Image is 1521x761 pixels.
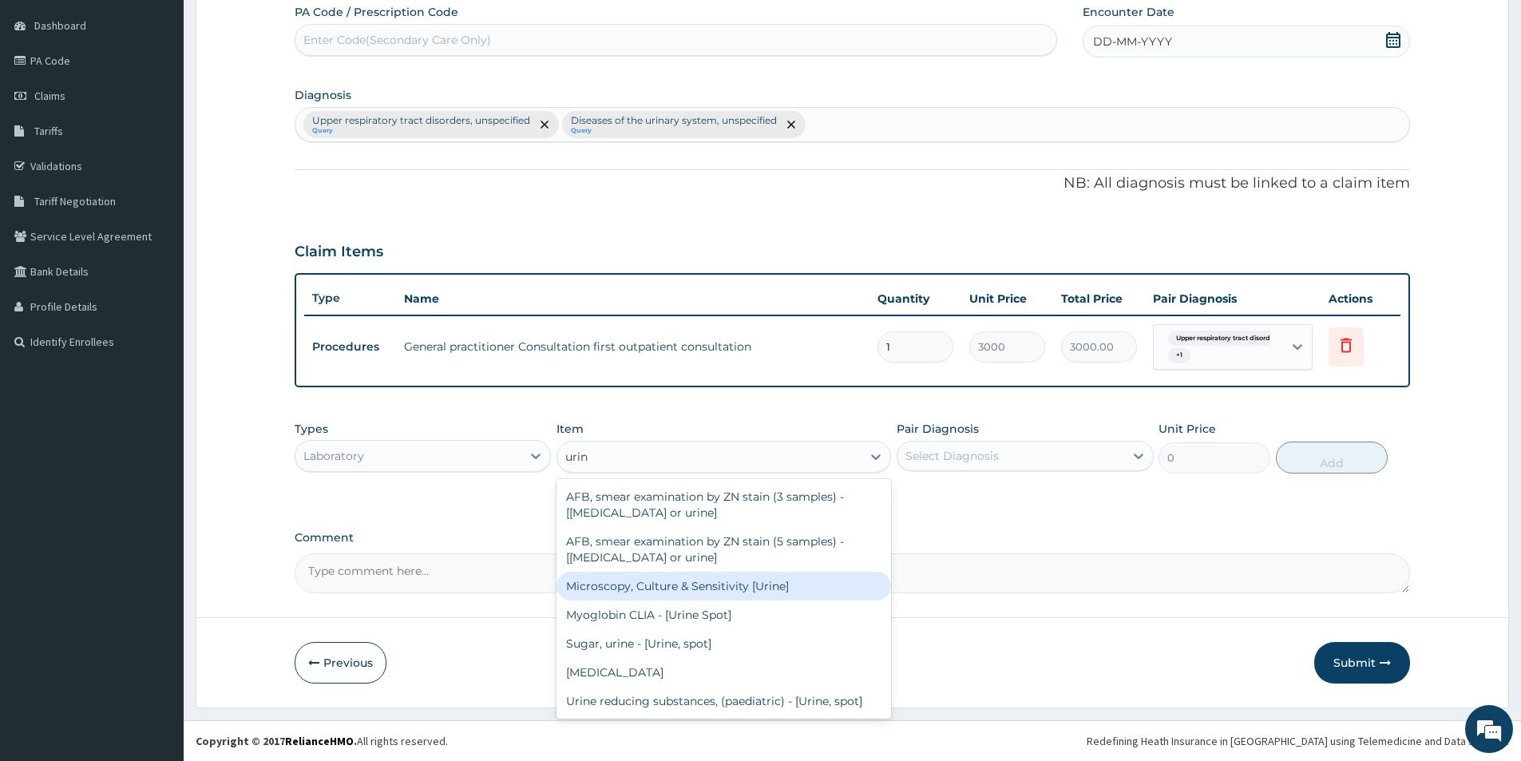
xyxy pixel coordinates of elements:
[1314,642,1410,684] button: Submit
[304,332,396,362] td: Procedures
[1321,283,1400,315] th: Actions
[1053,283,1145,315] th: Total Price
[312,114,530,127] p: Upper respiratory tract disorders, unspecified
[557,482,891,527] div: AFB, smear examination by ZN stain (3 samples) - [[MEDICAL_DATA] or urine]
[295,531,1410,545] label: Comment
[34,124,63,138] span: Tariffs
[34,18,86,33] span: Dashboard
[295,173,1410,194] p: NB: All diagnosis must be linked to a claim item
[295,422,328,436] label: Types
[34,89,65,103] span: Claims
[295,244,383,261] h3: Claim Items
[1276,442,1388,474] button: Add
[571,114,777,127] p: Diseases of the urinary system, unspecified
[295,87,351,103] label: Diagnosis
[303,448,364,464] div: Laboratory
[869,283,961,315] th: Quantity
[557,687,891,715] div: Urine reducing substances, (paediatric) - [Urine, spot]
[303,32,491,48] div: Enter Code(Secondary Care Only)
[557,527,891,572] div: AFB, smear examination by ZN stain (5 samples) - [[MEDICAL_DATA] or urine]
[295,4,458,20] label: PA Code / Prescription Code
[905,448,999,464] div: Select Diagnosis
[537,117,552,132] span: remove selection option
[557,629,891,658] div: Sugar, urine - [Urine, spot]
[1168,331,1283,347] span: Upper respiratory tract disord...
[1087,733,1509,749] div: Redefining Heath Insurance in [GEOGRAPHIC_DATA] using Telemedicine and Data Science!
[196,734,357,748] strong: Copyright © 2017 .
[897,421,979,437] label: Pair Diagnosis
[83,89,268,110] div: Chat with us now
[396,283,869,315] th: Name
[557,658,891,687] div: [MEDICAL_DATA]
[1168,347,1190,363] span: + 1
[184,720,1521,761] footer: All rights reserved.
[784,117,798,132] span: remove selection option
[1159,421,1216,437] label: Unit Price
[1093,34,1172,50] span: DD-MM-YYYY
[30,80,65,120] img: d_794563401_company_1708531726252_794563401
[396,331,869,363] td: General practitioner Consultation first outpatient consultation
[557,600,891,629] div: Myoglobin CLIA - [Urine Spot]
[93,201,220,363] span: We're online!
[8,436,304,492] textarea: Type your message and hit 'Enter'
[1145,283,1321,315] th: Pair Diagnosis
[285,734,354,748] a: RelianceHMO
[1083,4,1174,20] label: Encounter Date
[34,194,116,208] span: Tariff Negotiation
[557,572,891,600] div: Microscopy, Culture & Sensitivity [Urine]
[557,715,891,744] div: Urobilinogen, urine (Qualitative) - [Urine, spot]
[304,283,396,313] th: Type
[557,421,584,437] label: Item
[312,127,530,135] small: Query
[295,642,386,684] button: Previous
[262,8,300,46] div: Minimize live chat window
[571,127,777,135] small: Query
[961,283,1053,315] th: Unit Price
